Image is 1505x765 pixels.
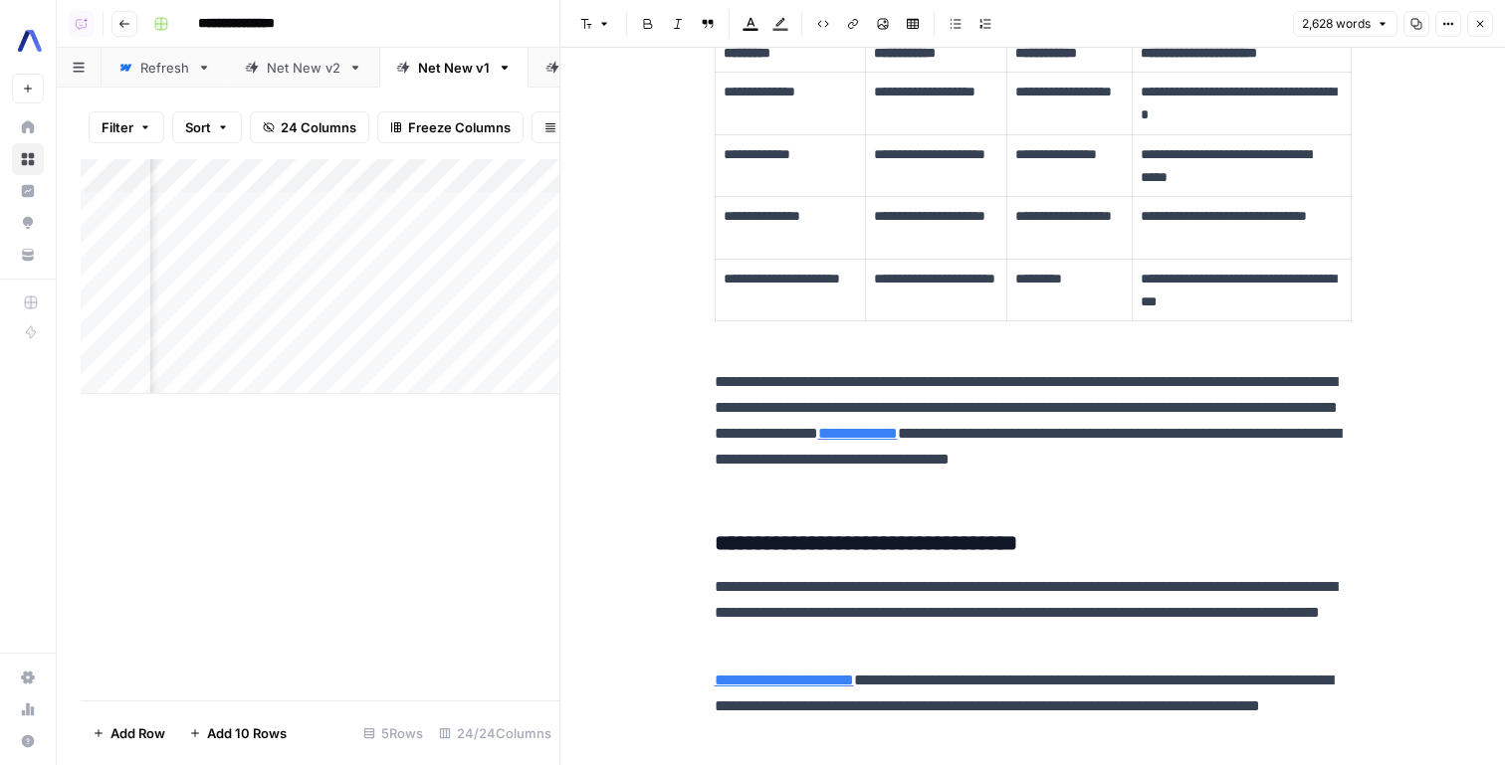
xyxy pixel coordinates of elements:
a: Opportunities [12,207,44,239]
a: Competitor List [529,48,703,88]
div: 5 Rows [355,717,431,749]
button: Sort [172,111,242,143]
span: 2,628 words [1302,15,1371,33]
button: Freeze Columns [377,111,524,143]
div: Net New v2 [267,58,340,78]
a: Net New v1 [379,48,529,88]
span: 24 Columns [281,117,356,137]
span: Filter [102,117,133,137]
div: Refresh [140,58,189,78]
button: Filter [89,111,164,143]
button: Workspace: AssemblyAI [12,16,44,66]
img: AssemblyAI Logo [12,23,48,59]
a: Settings [12,662,44,693]
span: Add 10 Rows [207,723,287,743]
a: Your Data [12,239,44,271]
span: Freeze Columns [408,117,511,137]
a: Refresh [102,48,228,88]
button: Add 10 Rows [177,717,299,749]
span: Add Row [110,723,165,743]
a: Insights [12,175,44,207]
a: Browse [12,143,44,175]
button: Add Row [81,717,177,749]
div: Net New v1 [418,58,490,78]
a: Home [12,111,44,143]
button: 24 Columns [250,111,369,143]
a: Net New v2 [228,48,379,88]
a: Usage [12,693,44,725]
div: 24/24 Columns [431,717,559,749]
button: Help + Support [12,725,44,757]
span: Sort [185,117,211,137]
button: 2,628 words [1293,11,1397,37]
